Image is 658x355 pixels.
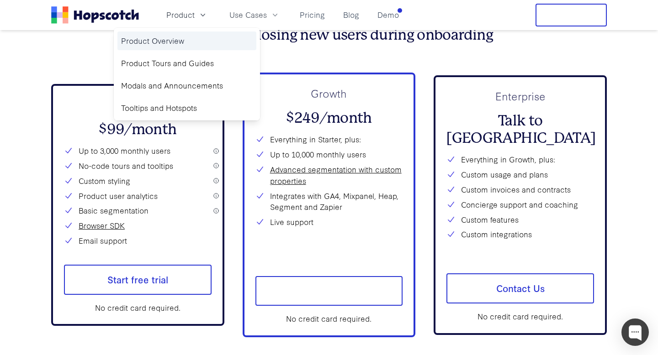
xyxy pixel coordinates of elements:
li: No-code tours and tooltips [64,160,212,172]
div: No credit card required. [64,302,212,313]
li: Email support [64,235,212,246]
li: Integrates with GA4, Mixpanel, Heap, Segment and Zapier [255,190,403,213]
a: Contact Us [446,273,594,303]
li: Everything in Growth, plus: [446,154,594,165]
li: Custom usage and plans [446,169,594,180]
button: Free Trial [536,4,607,26]
li: Live support [255,216,403,228]
p: Growth [255,85,403,101]
a: Pricing [296,7,329,22]
li: Everything in Starter, plus: [255,134,403,145]
a: Modals and Announcements [117,76,256,95]
a: Home [51,6,139,24]
li: Custom styling [64,175,212,187]
h3: Cheaper than losing new users during onboarding [51,26,607,44]
li: Custom integrations [446,229,594,240]
span: Use Cases [229,9,267,21]
a: Browser SDK [79,220,125,231]
li: Custom invoices and contracts [446,184,594,195]
a: Product Tours and Guides [117,54,256,73]
h2: $249/month [255,110,403,127]
li: Concierge support and coaching [446,199,594,210]
button: Use Cases [224,7,285,22]
div: No credit card required. [446,311,594,322]
a: Tooltips and Hotspots [117,99,256,117]
span: Product [166,9,195,21]
li: Custom features [446,214,594,225]
a: Advanced segmentation with custom properties [270,164,403,187]
p: Enterprise [446,88,594,104]
li: Basic segmentation [64,205,212,216]
a: Blog [340,7,363,22]
p: Starter [64,97,212,113]
a: Start free trial [64,265,212,295]
li: Up to 10,000 monthly users [255,149,403,160]
div: No credit card required. [255,313,403,324]
li: Product user analytics [64,190,212,202]
h2: $99/month [64,121,212,138]
a: Demo [374,7,403,22]
li: Up to 3,000 monthly users [64,145,212,157]
a: Product Overview [117,31,256,50]
h2: Talk to [GEOGRAPHIC_DATA] [446,112,594,147]
a: Start free trial [255,276,403,306]
button: Product [161,7,213,22]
